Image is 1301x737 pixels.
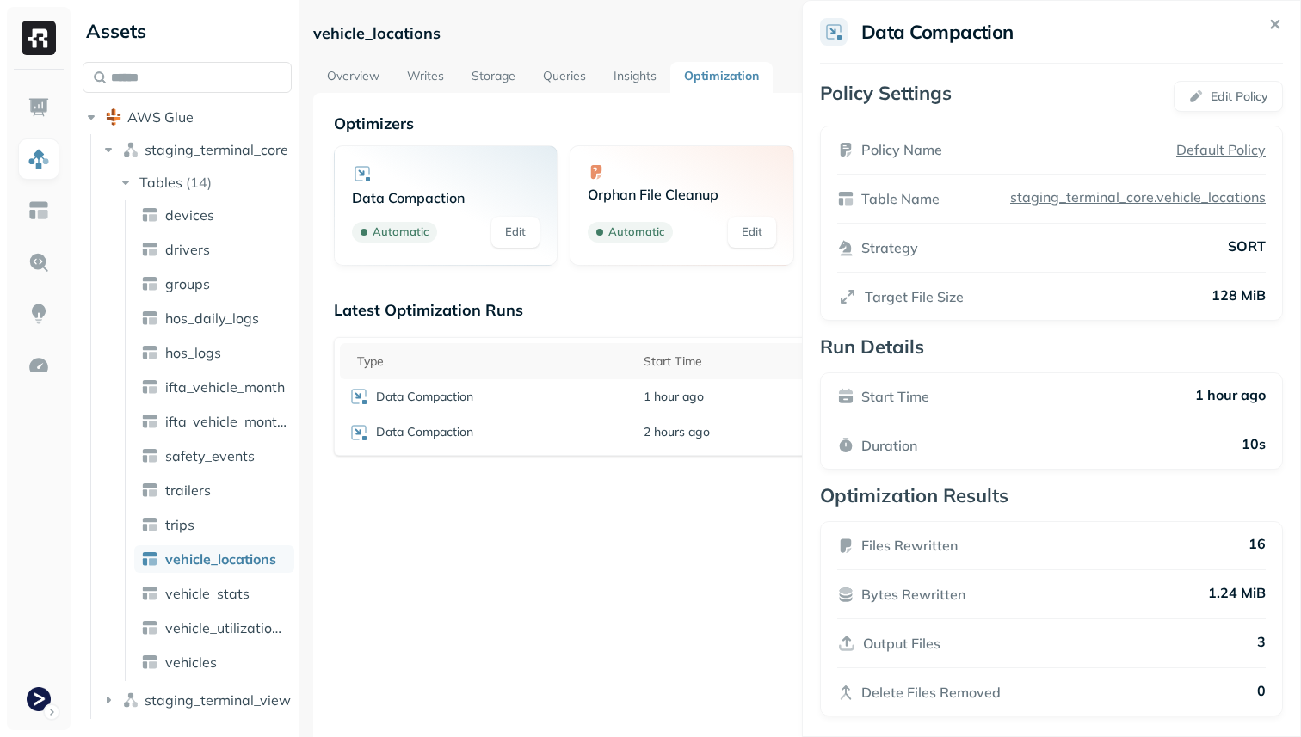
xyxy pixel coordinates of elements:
p: Bytes Rewritten [861,584,965,605]
p: Run Details [820,335,1283,359]
a: Default Policy [1176,139,1266,160]
p: Table Name [861,188,940,209]
p: Output Files [863,633,940,654]
p: 10s [1242,435,1266,456]
p: 1 hour ago [1195,386,1266,407]
p: 16 [1249,535,1266,556]
p: SORT [1228,237,1266,258]
p: 0 [1257,682,1266,703]
p: 1.24 MiB [1208,584,1266,605]
p: Target File Size [865,286,964,307]
p: Optimization Results [820,483,1283,507]
p: Policy Settings [820,81,952,112]
p: Duration [861,435,917,456]
h2: Data Compaction [861,20,1014,44]
a: staging_terminal_core.vehicle_locations [1003,188,1266,206]
p: Start Time [861,386,929,407]
p: 128 MiB [1212,286,1266,307]
p: Policy Name [861,139,942,160]
p: 3 [1257,633,1266,654]
button: Edit Policy [1174,81,1283,112]
p: Files Rewritten [861,535,958,556]
p: Strategy [861,237,918,258]
p: staging_terminal_core.vehicle_locations [1007,188,1266,206]
p: Delete Files Removed [861,682,1001,703]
